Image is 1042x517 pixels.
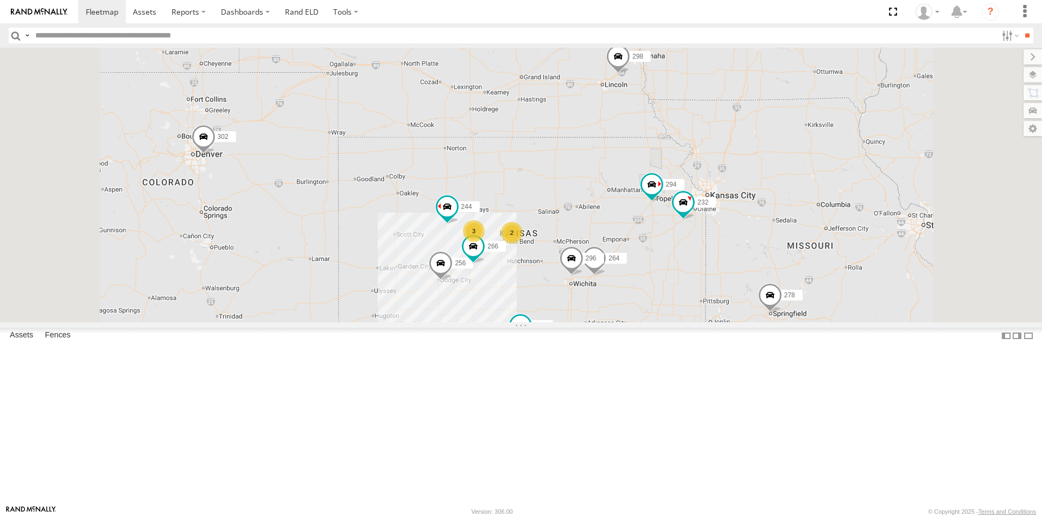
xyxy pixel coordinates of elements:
[1024,121,1042,136] label: Map Settings
[697,199,708,206] span: 232
[1012,328,1022,343] label: Dock Summary Table to the Right
[472,508,513,515] div: Version: 306.00
[632,53,643,60] span: 298
[912,4,943,20] div: Mary Lewis
[666,181,677,188] span: 294
[979,508,1036,515] a: Terms and Conditions
[501,222,523,244] div: 2
[608,254,619,262] span: 264
[1001,328,1012,343] label: Dock Summary Table to the Left
[982,3,999,21] i: ?
[784,291,795,299] span: 278
[218,133,228,141] span: 302
[1023,328,1034,343] label: Hide Summary Table
[997,28,1021,43] label: Search Filter Options
[487,242,498,250] span: 266
[586,254,596,262] span: 296
[40,328,76,343] label: Fences
[535,322,545,329] span: 260
[6,506,56,517] a: Visit our Website
[23,28,31,43] label: Search Query
[11,8,67,16] img: rand-logo.svg
[4,328,39,343] label: Assets
[928,508,1036,515] div: © Copyright 2025 -
[461,203,472,210] span: 244
[455,259,466,267] span: 256
[463,220,485,242] div: 3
